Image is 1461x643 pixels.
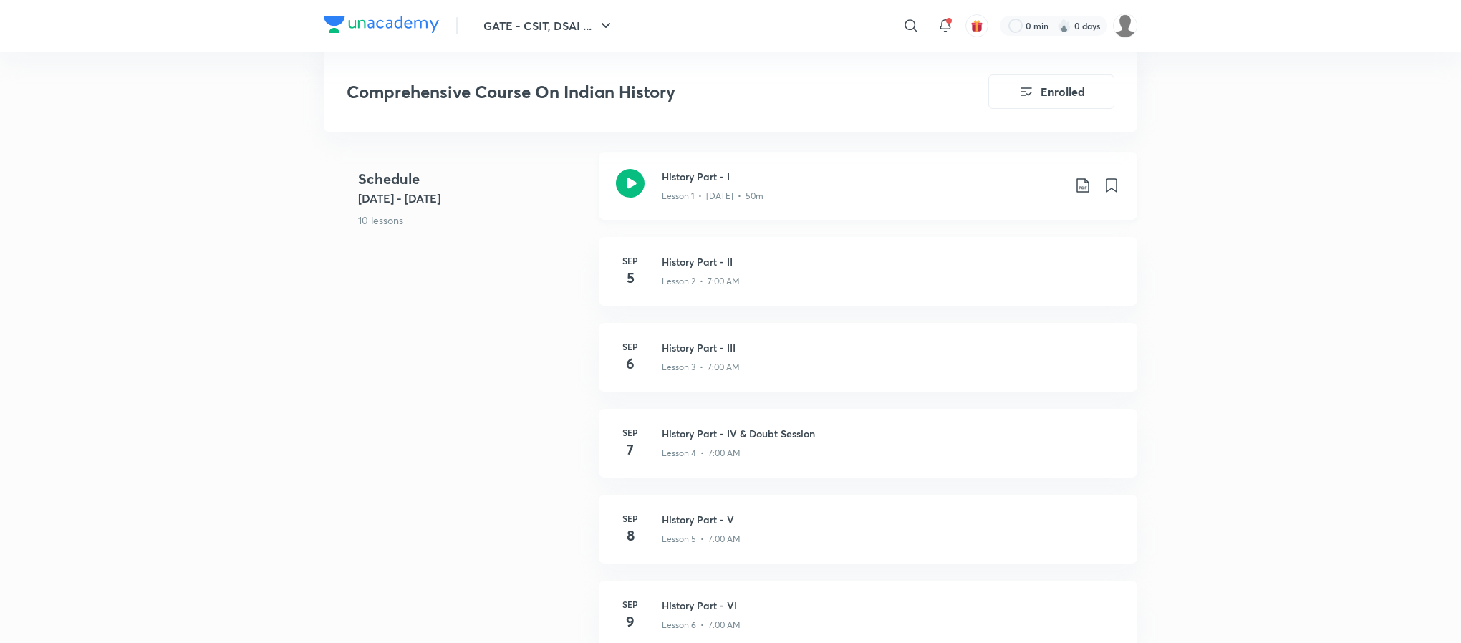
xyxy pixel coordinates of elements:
p: Lesson 1 • [DATE] • 50m [662,190,763,203]
h4: 9 [616,611,645,632]
h3: History Part - II [662,254,1120,269]
h3: History Part - V [662,512,1120,527]
h3: History Part - VI [662,598,1120,613]
p: Lesson 4 • 7:00 AM [662,447,741,460]
img: Rajalakshmi [1113,14,1137,38]
h5: [DATE] - [DATE] [358,190,587,207]
img: streak [1057,19,1071,33]
h6: Sep [616,254,645,267]
h4: 6 [616,353,645,374]
p: Lesson 2 • 7:00 AM [662,275,740,288]
p: Lesson 5 • 7:00 AM [662,533,741,546]
h3: Comprehensive Course On Indian History [347,82,907,102]
p: 10 lessons [358,213,587,228]
img: avatar [970,19,983,32]
h6: Sep [616,340,645,353]
a: History Part - ILesson 1 • [DATE] • 50m [599,152,1137,237]
h4: 8 [616,525,645,546]
h4: 7 [616,439,645,460]
h4: Schedule [358,168,587,190]
h3: History Part - IV & Doubt Session [662,426,1120,441]
img: Company Logo [324,16,439,33]
a: Sep6History Part - IIILesson 3 • 7:00 AM [599,323,1137,409]
button: GATE - CSIT, DSAI ... [475,11,623,40]
h3: History Part - III [662,340,1120,355]
a: Company Logo [324,16,439,37]
p: Lesson 3 • 7:00 AM [662,361,740,374]
a: Sep7History Part - IV & Doubt SessionLesson 4 • 7:00 AM [599,409,1137,495]
h4: 5 [616,267,645,289]
h6: Sep [616,426,645,439]
p: Lesson 6 • 7:00 AM [662,619,741,632]
a: Sep8History Part - VLesson 5 • 7:00 AM [599,495,1137,581]
a: Sep5History Part - IILesson 2 • 7:00 AM [599,237,1137,323]
h6: Sep [616,512,645,525]
h6: Sep [616,598,645,611]
button: Enrolled [988,74,1114,109]
button: avatar [965,14,988,37]
h3: History Part - I [662,169,1063,184]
